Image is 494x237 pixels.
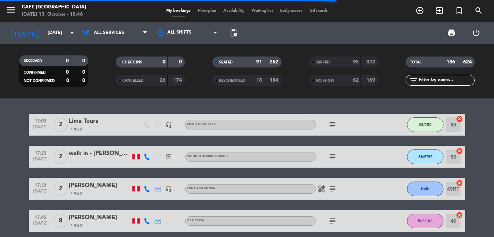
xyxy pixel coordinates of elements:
[409,76,418,85] i: filter_list
[317,184,326,193] i: healing
[219,79,246,82] span: RESCHEDULED
[256,78,262,83] strong: 18
[463,59,473,65] strong: 624
[366,78,377,83] strong: 169
[328,120,337,129] i: subject
[24,79,55,83] span: NOT CONFIRMED
[69,213,131,222] div: [PERSON_NAME]
[66,78,69,83] strong: 0
[82,58,87,63] strong: 0
[5,25,44,41] i: [DATE]
[163,59,166,65] strong: 0
[66,58,69,63] strong: 0
[160,78,166,83] strong: 26
[270,78,280,83] strong: 184
[276,9,306,13] span: Early-access
[31,148,49,157] span: 17:23
[94,30,124,35] span: All services
[194,9,220,13] span: Floorplan
[464,22,489,44] div: LOG OUT
[122,61,142,64] span: CHECK INS
[328,217,337,225] i: subject
[31,157,49,165] span: [DATE]
[53,182,68,196] span: 2
[31,125,49,133] span: [DATE]
[407,117,443,132] button: SEATED
[248,9,276,13] span: Waiting list
[5,4,16,18] button: menu
[68,28,76,37] i: arrow_drop_down
[353,59,359,65] strong: 95
[71,191,83,197] span: 1 Visit
[166,121,172,128] i: headset_mic
[446,59,455,65] strong: 186
[66,70,69,75] strong: 0
[435,6,444,15] i: exit_to_app
[187,123,215,126] span: Menú turístico 1
[316,61,330,64] span: SERVED
[53,149,68,164] span: 2
[71,127,83,132] span: 1 Visit
[316,79,334,82] span: NO SHOW
[456,211,463,219] i: cancel
[418,219,433,223] span: BUSSING
[456,115,463,123] i: cancel
[407,182,443,196] button: MAIN
[22,11,86,18] div: [DATE] 13. October - 18:46
[71,223,83,229] span: 1 Visit
[163,9,194,13] span: My bookings
[122,79,144,82] span: CANCELLED
[472,28,481,37] i: power_settings_new
[455,6,463,15] i: turned_in_not
[306,9,331,13] span: Gift cards
[366,59,377,65] strong: 372
[69,149,131,158] div: walk in - [PERSON_NAME]
[415,6,424,15] i: add_circle_outline
[187,155,228,158] span: Without assigned menu
[82,70,87,75] strong: 0
[421,187,430,191] span: MAIN
[166,154,172,160] i: exit_to_app
[179,59,183,65] strong: 0
[407,149,443,164] button: STARTER
[31,221,49,229] span: [DATE]
[456,147,463,155] i: cancel
[53,214,68,228] span: 8
[419,123,431,127] span: SEATED
[328,184,337,193] i: subject
[166,186,172,192] i: headset_mic
[256,59,262,65] strong: 91
[31,213,49,221] span: 17:45
[187,219,204,222] span: A la carta
[82,78,87,83] strong: 0
[328,152,337,161] i: subject
[407,214,443,228] button: BUSSING
[173,78,183,83] strong: 174
[418,76,474,84] input: Filter by name...
[187,187,215,190] span: Cena Romántica
[24,71,46,74] span: CONFIRMED
[31,116,49,125] span: 13:00
[447,28,456,37] span: print
[229,28,238,37] span: pending_actions
[24,59,42,63] span: RESERVED
[69,117,131,126] div: Lima Tours
[220,9,248,13] span: Availability
[31,189,49,197] span: [DATE]
[219,61,233,64] span: SEATED
[5,4,16,15] i: menu
[410,61,421,64] span: TOTAL
[31,180,49,189] span: 17:30
[353,78,359,83] strong: 62
[456,179,463,187] i: cancel
[474,6,483,15] i: search
[22,4,86,11] div: Café [GEOGRAPHIC_DATA]
[69,181,131,190] div: [PERSON_NAME]
[53,117,68,132] span: 2
[270,59,280,65] strong: 252
[418,155,433,159] span: STARTER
